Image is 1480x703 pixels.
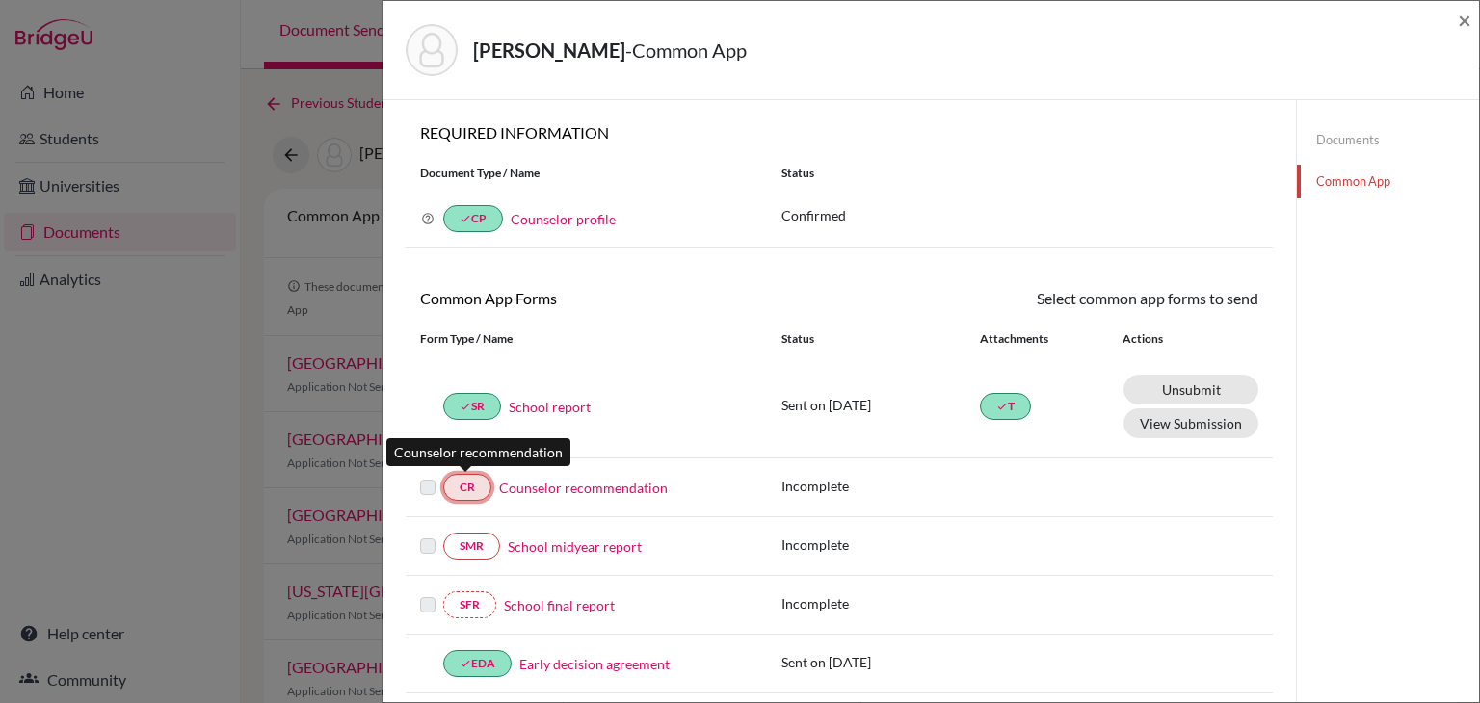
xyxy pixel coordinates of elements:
[996,401,1008,412] i: done
[781,395,980,415] p: Sent on [DATE]
[406,165,767,182] div: Document Type / Name
[1458,9,1471,32] button: Close
[508,536,642,557] a: School midyear report
[1099,330,1219,348] div: Actions
[443,205,503,232] a: doneCP
[460,401,471,412] i: done
[406,330,767,348] div: Form Type / Name
[443,393,501,420] a: doneSR
[519,654,670,674] a: Early decision agreement
[509,397,591,417] a: School report
[781,205,1258,225] p: Confirmed
[443,533,500,560] a: SMR
[473,39,625,62] strong: [PERSON_NAME]
[443,591,496,618] a: SFR
[499,478,668,498] a: Counselor recommendation
[406,289,839,307] h6: Common App Forms
[781,330,980,348] div: Status
[625,39,747,62] span: - Common App
[980,393,1031,420] a: doneT
[1297,165,1479,198] a: Common App
[1123,375,1258,404] a: Unsubmit
[1123,408,1258,438] button: View Submission
[460,658,471,669] i: done
[781,652,980,672] p: Sent on [DATE]
[504,595,615,615] a: School final report
[980,330,1099,348] div: Attachments
[460,213,471,224] i: done
[443,650,512,677] a: doneEDA
[443,474,491,501] a: CR
[1297,123,1479,157] a: Documents
[839,287,1273,310] div: Select common app forms to send
[386,438,570,466] div: Counselor recommendation
[1458,6,1471,34] span: ×
[406,123,1273,142] h6: REQUIRED INFORMATION
[781,534,980,555] p: Incomplete
[511,211,616,227] a: Counselor profile
[767,165,1273,182] div: Status
[781,593,980,613] p: Incomplete
[781,476,980,496] p: Incomplete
